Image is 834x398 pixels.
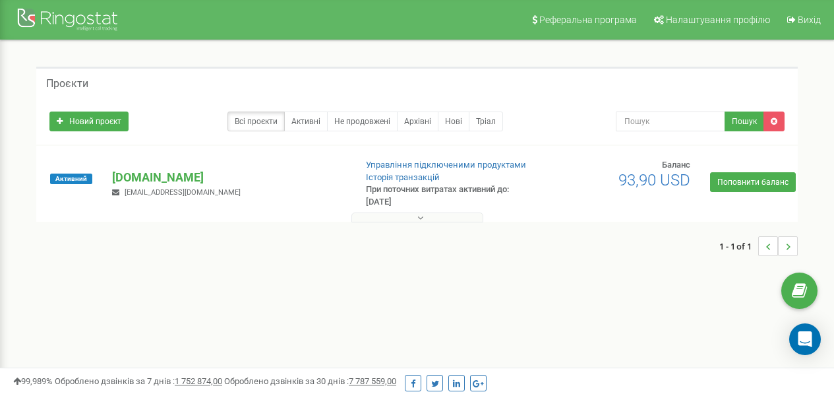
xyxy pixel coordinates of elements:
[438,112,469,131] a: Нові
[618,171,690,189] span: 93,90 USD
[366,172,440,182] a: Історія транзакцій
[710,172,796,192] a: Поповнити баланс
[50,174,92,184] span: Активний
[284,112,328,131] a: Активні
[224,376,396,386] span: Оброблено дзвінків за 30 днів :
[349,376,396,386] u: 7 787 559,00
[366,160,526,170] a: Управління підключеними продуктами
[112,169,344,186] p: [DOMAIN_NAME]
[666,15,770,25] span: Налаштування профілю
[397,112,438,131] a: Архівні
[227,112,285,131] a: Всі проєкти
[46,78,88,90] h5: Проєкти
[616,112,725,131] input: Пошук
[789,323,821,355] div: Open Intercom Messenger
[662,160,690,170] span: Баланс
[125,188,241,197] span: [EMAIL_ADDRESS][DOMAIN_NAME]
[55,376,222,386] span: Оброблено дзвінків за 7 днів :
[175,376,222,386] u: 1 752 874,00
[469,112,503,131] a: Тріал
[798,15,821,25] span: Вихід
[539,15,637,25] span: Реферальна програма
[719,236,758,256] span: 1 - 1 of 1
[725,112,764,131] button: Пошук
[719,223,798,269] nav: ...
[327,112,398,131] a: Не продовжені
[13,376,53,386] span: 99,989%
[366,183,535,208] p: При поточних витратах активний до: [DATE]
[49,112,129,131] a: Новий проєкт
